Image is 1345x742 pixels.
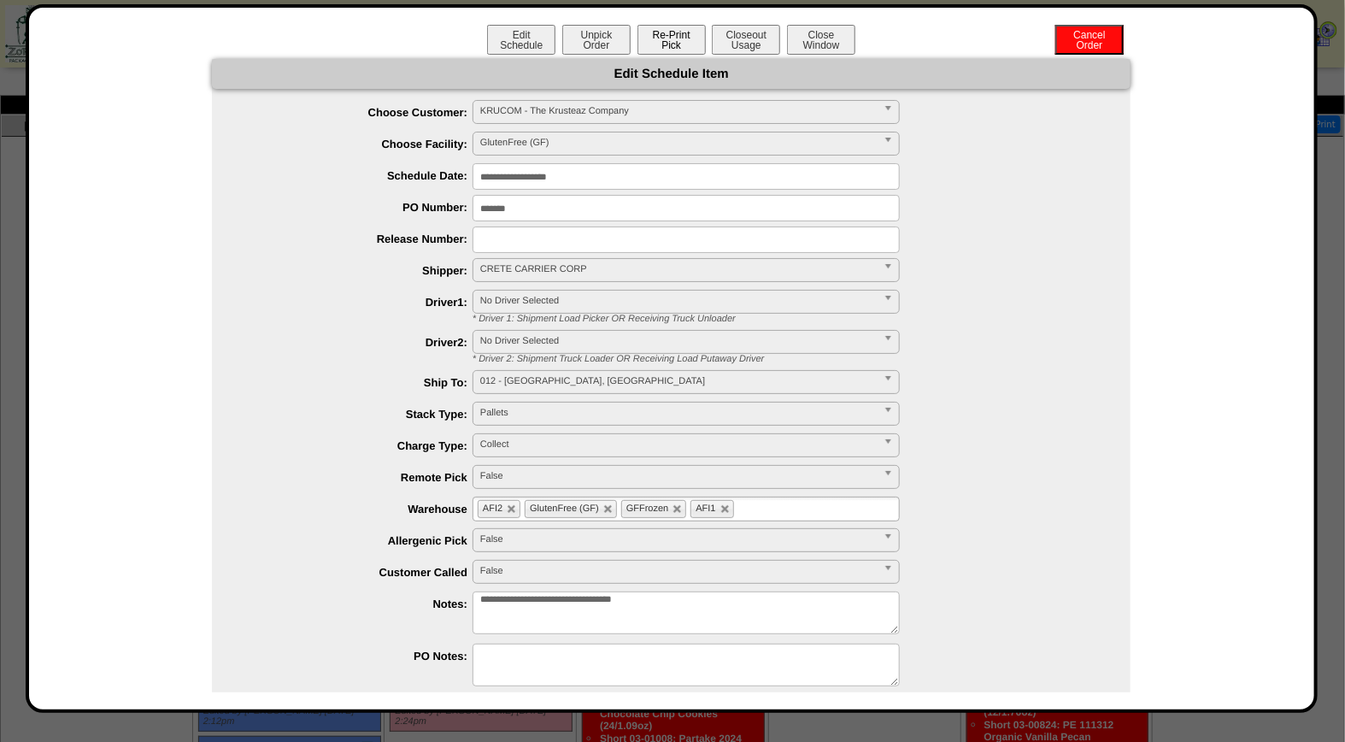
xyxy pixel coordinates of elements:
[480,331,877,351] span: No Driver Selected
[696,503,715,514] span: AFI1
[483,503,502,514] span: AFI2
[480,371,877,392] span: 012 - [GEOGRAPHIC_DATA], [GEOGRAPHIC_DATA]
[460,354,1131,364] div: * Driver 2: Shipment Truck Loader OR Receiving Load Putaway Driver
[712,25,780,55] button: CloseoutUsage
[487,25,555,55] button: EditSchedule
[480,259,877,280] span: CRETE CARRIER CORP
[1055,25,1124,55] button: CancelOrder
[246,471,473,484] label: Remote Pick
[562,25,631,55] button: UnpickOrder
[246,650,473,662] label: PO Notes:
[785,38,857,51] a: CloseWindow
[246,503,473,515] label: Warehouse
[246,106,473,119] label: Choose Customer:
[246,376,473,389] label: Ship To:
[246,201,473,214] label: PO Number:
[480,561,877,581] span: False
[480,101,877,121] span: KRUCOM - The Krusteaz Company
[246,566,473,579] label: Customer Called
[246,264,473,277] label: Shipper:
[637,25,706,55] button: Re-PrintPick
[480,132,877,153] span: GlutenFree (GF)
[246,233,473,245] label: Release Number:
[480,434,877,455] span: Collect
[246,138,473,150] label: Choose Facility:
[480,466,877,486] span: False
[246,336,473,349] label: Driver2:
[246,408,473,421] label: Stack Type:
[212,59,1131,89] div: Edit Schedule Item
[460,314,1131,324] div: * Driver 1: Shipment Load Picker OR Receiving Truck Unloader
[530,503,599,514] span: GlutenFree (GF)
[480,403,877,423] span: Pallets
[246,169,473,182] label: Schedule Date:
[246,296,473,309] label: Driver1:
[246,534,473,547] label: Allergenic Pick
[626,503,669,514] span: GFFrozen
[480,529,877,550] span: False
[787,25,855,55] button: CloseWindow
[480,291,877,311] span: No Driver Selected
[246,598,473,610] label: Notes:
[246,439,473,452] label: Charge Type:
